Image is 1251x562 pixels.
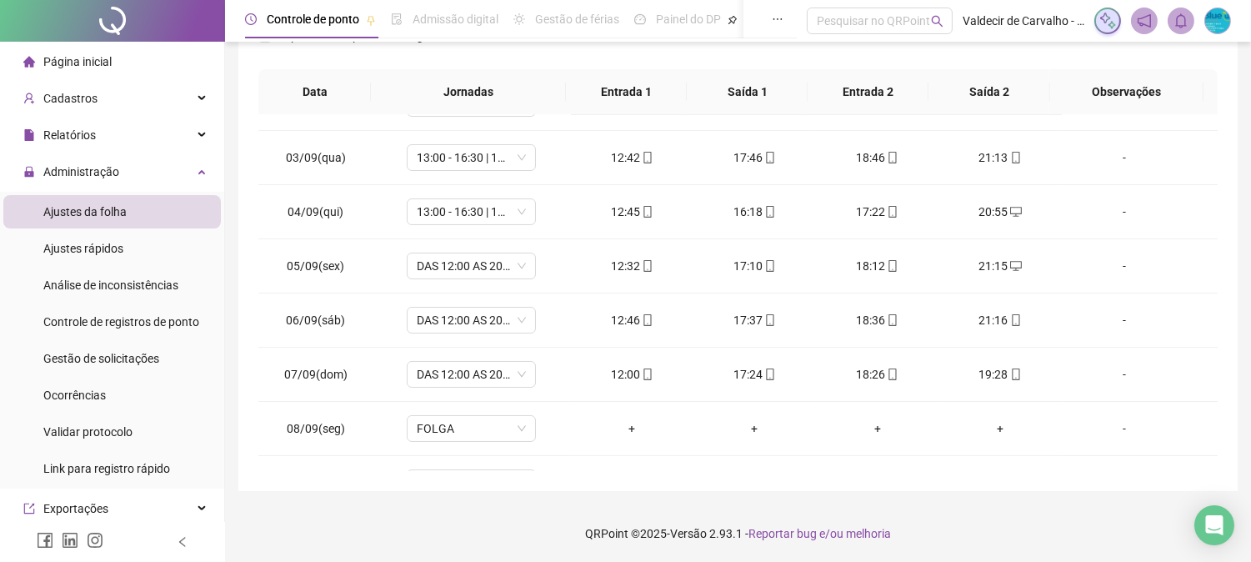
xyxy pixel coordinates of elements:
[952,365,1048,384] div: 19:28
[763,206,776,218] span: mobile
[1194,505,1234,545] div: Open Intercom Messenger
[417,470,526,495] span: DAS 12:00 AS 20:20
[62,532,78,549] span: linkedin
[1075,365,1173,384] div: -
[634,13,646,25] span: dashboard
[763,369,776,380] span: mobile
[763,314,776,326] span: mobile
[707,148,803,167] div: 17:46
[371,69,566,115] th: Jornadas
[885,314,898,326] span: mobile
[43,55,112,68] span: Página inicial
[43,165,119,178] span: Administração
[885,369,898,380] span: mobile
[23,166,35,178] span: lock
[286,151,346,164] span: 03/09(qua)
[640,369,653,380] span: mobile
[1205,8,1230,33] img: 19474
[1008,369,1022,380] span: mobile
[1063,83,1190,101] span: Observações
[584,365,680,384] div: 12:00
[535,13,619,26] span: Gestão de férias
[656,13,721,26] span: Painel do DP
[87,532,103,549] span: instagram
[513,13,525,25] span: sun
[763,152,776,163] span: mobile
[267,13,359,26] span: Controle de ponto
[707,365,803,384] div: 17:24
[952,419,1048,438] div: +
[952,257,1048,275] div: 21:15
[640,206,653,218] span: mobile
[43,278,178,292] span: Análise de inconsistências
[258,69,371,115] th: Data
[43,242,123,255] span: Ajustes rápidos
[245,13,257,25] span: clock-circle
[1075,148,1173,167] div: -
[584,148,680,167] div: 12:42
[640,314,653,326] span: mobile
[885,152,898,163] span: mobile
[1008,260,1022,272] span: desktop
[43,462,170,475] span: Link para registro rápido
[417,416,526,441] span: FOLGA
[413,13,498,26] span: Admissão digital
[43,502,108,515] span: Exportações
[43,425,133,439] span: Validar protocolo
[1075,203,1173,221] div: -
[43,352,159,365] span: Gestão de solicitações
[829,311,925,329] div: 18:36
[707,311,803,329] div: 17:37
[763,260,776,272] span: mobile
[584,257,680,275] div: 12:32
[1008,152,1022,163] span: mobile
[566,69,687,115] th: Entrada 1
[43,205,127,218] span: Ajustes da folha
[952,311,1048,329] div: 21:16
[417,308,526,333] span: DAS 12:00 AS 20:20
[417,253,526,278] span: DAS 12:00 AS 20:20
[772,13,783,25] span: ellipsis
[417,199,526,224] span: 13:00 - 16:30 | 17:30 - 21:20
[43,315,199,329] span: Controle de registros de ponto
[707,419,803,438] div: +
[829,365,925,384] div: 18:26
[584,203,680,221] div: 12:45
[366,15,376,25] span: pushpin
[417,145,526,170] span: 13:00 - 16:30 | 17:30 - 21:20
[829,203,925,221] div: 17:22
[1008,314,1022,326] span: mobile
[928,69,1049,115] th: Saída 2
[829,419,925,438] div: +
[952,148,1048,167] div: 21:13
[885,260,898,272] span: mobile
[584,311,680,329] div: 12:46
[584,419,680,438] div: +
[1098,12,1117,30] img: sparkle-icon.fc2bf0ac1784a2077858766a79e2daf3.svg
[391,13,403,25] span: file-done
[829,148,925,167] div: 18:46
[707,257,803,275] div: 17:10
[288,205,343,218] span: 04/09(qui)
[417,362,526,387] span: DAS 12:00 AS 20:20
[177,536,188,548] span: left
[1075,419,1173,438] div: -
[748,527,891,540] span: Reportar bug e/ou melhoria
[23,93,35,104] span: user-add
[23,56,35,68] span: home
[286,314,345,327] span: 06/09(sáb)
[287,259,344,273] span: 05/09(sex)
[829,257,925,275] div: 18:12
[43,92,98,105] span: Cadastros
[707,203,803,221] div: 16:18
[885,206,898,218] span: mobile
[687,69,808,115] th: Saída 1
[963,12,1084,30] span: Valdecir de Carvalho - BlueW Shop Taboão
[931,15,943,28] span: search
[1137,13,1152,28] span: notification
[1075,311,1173,329] div: -
[43,128,96,142] span: Relatórios
[808,69,928,115] th: Entrada 2
[37,532,53,549] span: facebook
[1173,13,1188,28] span: bell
